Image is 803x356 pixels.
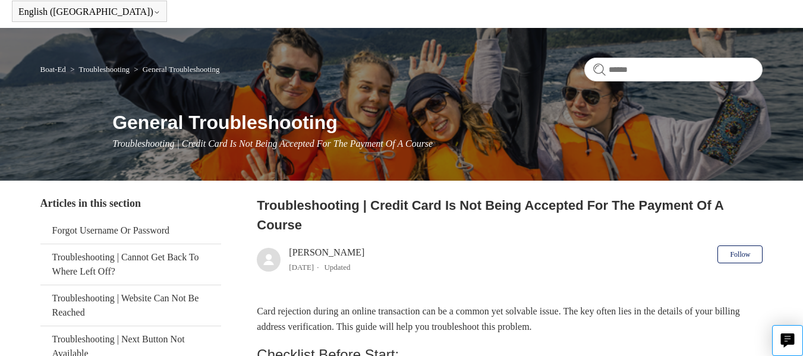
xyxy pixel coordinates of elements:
[18,7,160,17] button: English ([GEOGRAPHIC_DATA])
[257,304,763,334] p: Card rejection during an online transaction can be a common yet solvable issue. The key often lie...
[289,245,364,274] div: [PERSON_NAME]
[584,58,763,81] input: Search
[40,65,68,74] li: Boat-Ed
[40,244,221,285] a: Troubleshooting | Cannot Get Back To Where Left Off?
[257,196,763,235] h2: Troubleshooting | Credit Card Is Not Being Accepted For The Payment Of A Course
[131,65,219,74] li: General Troubleshooting
[324,263,350,272] li: Updated
[143,65,220,74] a: General Troubleshooting
[717,245,763,263] button: Follow Article
[772,325,803,356] button: Live chat
[289,263,314,272] time: 03/14/2024, 16:15
[40,197,141,209] span: Articles in this section
[68,65,131,74] li: Troubleshooting
[112,138,433,149] span: Troubleshooting | Credit Card Is Not Being Accepted For The Payment Of A Course
[40,218,221,244] a: Forgot Username Or Password
[112,108,763,137] h1: General Troubleshooting
[78,65,129,74] a: Troubleshooting
[40,285,221,326] a: Troubleshooting | Website Can Not Be Reached
[40,65,66,74] a: Boat-Ed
